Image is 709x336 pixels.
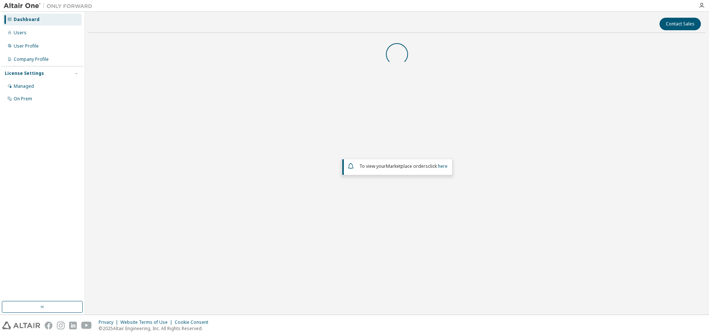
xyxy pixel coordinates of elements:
[2,322,40,329] img: altair_logo.svg
[4,2,96,10] img: Altair One
[14,83,34,89] div: Managed
[14,96,32,102] div: On Prem
[57,322,65,329] img: instagram.svg
[81,322,92,329] img: youtube.svg
[660,18,701,30] button: Contact Sales
[14,43,39,49] div: User Profile
[99,319,120,325] div: Privacy
[14,17,40,22] div: Dashboard
[120,319,175,325] div: Website Terms of Use
[5,70,44,76] div: License Settings
[438,163,448,169] a: here
[69,322,77,329] img: linkedin.svg
[45,322,52,329] img: facebook.svg
[359,163,448,169] span: To view your click
[14,56,49,62] div: Company Profile
[175,319,213,325] div: Cookie Consent
[99,325,213,332] p: © 2025 Altair Engineering, Inc. All Rights Reserved.
[14,30,27,36] div: Users
[386,163,428,169] em: Marketplace orders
